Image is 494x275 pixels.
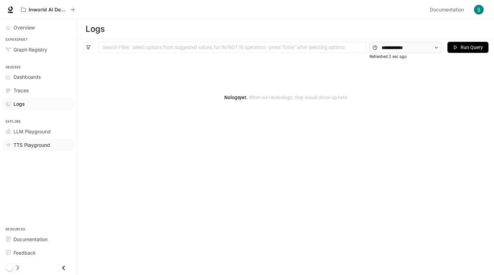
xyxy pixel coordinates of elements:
a: Feedback [3,247,74,259]
a: LLM Playground [3,125,74,137]
span: Documentation [13,236,48,243]
span: filter [86,45,91,50]
span: When we receive logs , they would show up here [248,95,347,100]
span: TTS Playground [13,141,50,149]
button: filter [83,42,94,53]
h1: Logs [86,22,105,36]
a: Documentation [3,233,74,245]
a: Documentation [427,3,469,17]
img: User avatar [474,5,484,15]
a: Dashboards [3,71,74,83]
span: Traces [13,87,29,94]
a: Logs [3,98,74,110]
span: Logs [13,100,25,107]
span: Run Query [461,44,483,51]
button: Run Query [447,42,488,53]
article: Refreshed 2 sec ago [369,54,407,60]
p: Inworld AI Demos [29,7,67,13]
button: All workspaces [18,3,78,17]
span: Documentation [430,6,464,14]
button: Close drawer [56,261,71,275]
a: Graph Registry [3,44,74,56]
button: User avatar [472,3,486,17]
span: Dashboards [13,73,41,80]
span: Graph Registry [13,46,47,53]
a: Traces [3,84,74,96]
article: No logs yet. [224,94,347,101]
a: TTS Playground [3,139,74,151]
a: Overview [3,21,74,34]
span: LLM Playground [13,128,51,135]
span: Dark mode toggle [6,264,13,271]
span: Feedback [13,249,36,256]
span: Overview [13,24,35,31]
